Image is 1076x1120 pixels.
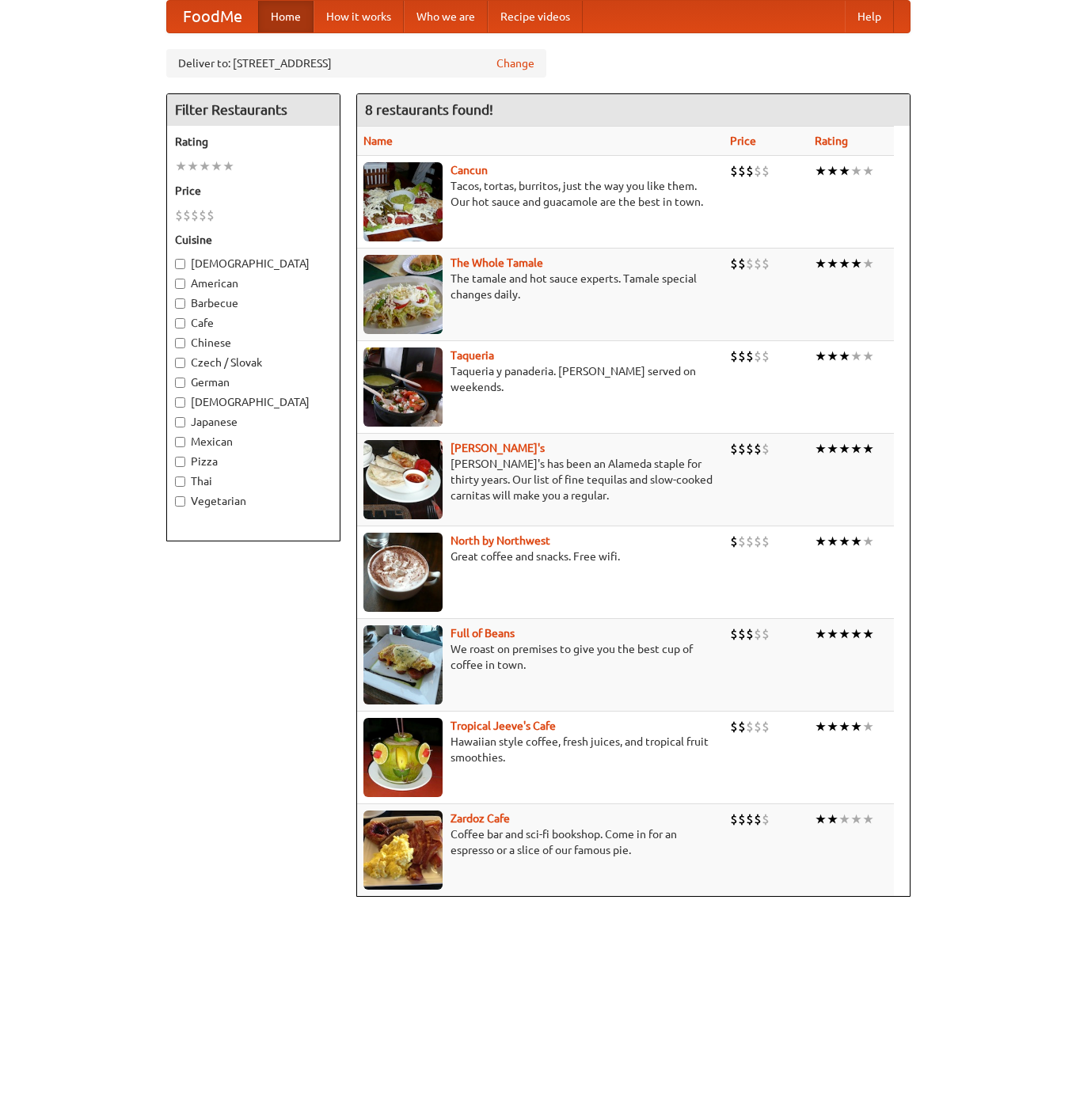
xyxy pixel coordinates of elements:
[175,298,185,309] input: Barbecue
[850,440,862,457] li: ★
[815,135,848,147] a: Rating
[451,719,556,732] b: Tropical Jeeve's Cafe
[199,158,211,175] li: ★
[746,347,754,365] li: $
[175,158,187,175] li: ★
[258,1,314,32] a: Home
[363,641,717,673] p: We roast on premises to give you the best cup of coffee in town.
[738,625,746,643] li: $
[211,158,222,175] li: ★
[815,347,827,365] li: ★
[183,207,191,224] li: $
[175,437,185,447] input: Mexican
[175,338,185,348] input: Chinese
[838,255,850,272] li: ★
[730,162,738,180] li: $
[815,718,827,735] li: ★
[738,718,746,735] li: $
[827,811,838,828] li: ★
[730,718,738,735] li: $
[451,812,510,825] b: Zardoz Cafe
[730,135,756,147] a: Price
[175,256,332,271] label: [DEMOGRAPHIC_DATA]
[175,279,185,289] input: American
[167,94,340,126] h4: Filter Restaurants
[815,440,827,457] li: ★
[862,718,874,735] li: ★
[762,533,770,550] li: $
[191,207,199,224] li: $
[762,440,770,457] li: $
[496,55,534,71] a: Change
[827,718,838,735] li: ★
[175,232,332,248] h5: Cuisine
[762,255,770,272] li: $
[363,255,443,334] img: wholetamale.jpg
[845,1,894,32] a: Help
[175,417,185,427] input: Japanese
[738,347,746,365] li: $
[850,811,862,828] li: ★
[363,363,717,395] p: Taqueria y panaderia. [PERSON_NAME] served on weekends.
[815,162,827,180] li: ★
[754,162,762,180] li: $
[838,347,850,365] li: ★
[815,625,827,643] li: ★
[862,255,874,272] li: ★
[175,473,332,489] label: Thai
[827,162,838,180] li: ★
[451,534,550,547] a: North by Northwest
[754,811,762,828] li: $
[175,207,183,224] li: $
[404,1,488,32] a: Who we are
[754,533,762,550] li: $
[451,164,488,177] b: Cancun
[363,549,717,564] p: Great coffee and snacks. Free wifi.
[838,162,850,180] li: ★
[187,158,199,175] li: ★
[175,295,332,311] label: Barbecue
[862,625,874,643] li: ★
[746,440,754,457] li: $
[451,349,494,362] b: Taqueria
[175,476,185,487] input: Thai
[850,347,862,365] li: ★
[175,457,185,467] input: Pizza
[175,315,332,331] label: Cafe
[363,135,393,147] a: Name
[451,256,543,269] a: The Whole Tamale
[754,347,762,365] li: $
[838,440,850,457] li: ★
[850,255,862,272] li: ★
[175,318,185,328] input: Cafe
[738,162,746,180] li: $
[850,718,862,735] li: ★
[488,1,583,32] a: Recipe videos
[175,358,185,368] input: Czech / Slovak
[363,625,443,704] img: beans.jpg
[175,355,332,370] label: Czech / Slovak
[754,718,762,735] li: $
[363,718,443,797] img: jeeves.jpg
[365,102,493,117] ng-pluralize: 8 restaurants found!
[175,183,332,199] h5: Price
[746,625,754,643] li: $
[175,134,332,150] h5: Rating
[175,493,332,509] label: Vegetarian
[827,625,838,643] li: ★
[754,625,762,643] li: $
[730,255,738,272] li: $
[199,207,207,224] li: $
[175,259,185,269] input: [DEMOGRAPHIC_DATA]
[746,255,754,272] li: $
[363,811,443,890] img: zardoz.jpg
[754,440,762,457] li: $
[222,158,234,175] li: ★
[746,162,754,180] li: $
[762,625,770,643] li: $
[730,347,738,365] li: $
[166,49,546,78] div: Deliver to: [STREET_ADDRESS]
[850,533,862,550] li: ★
[754,255,762,272] li: $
